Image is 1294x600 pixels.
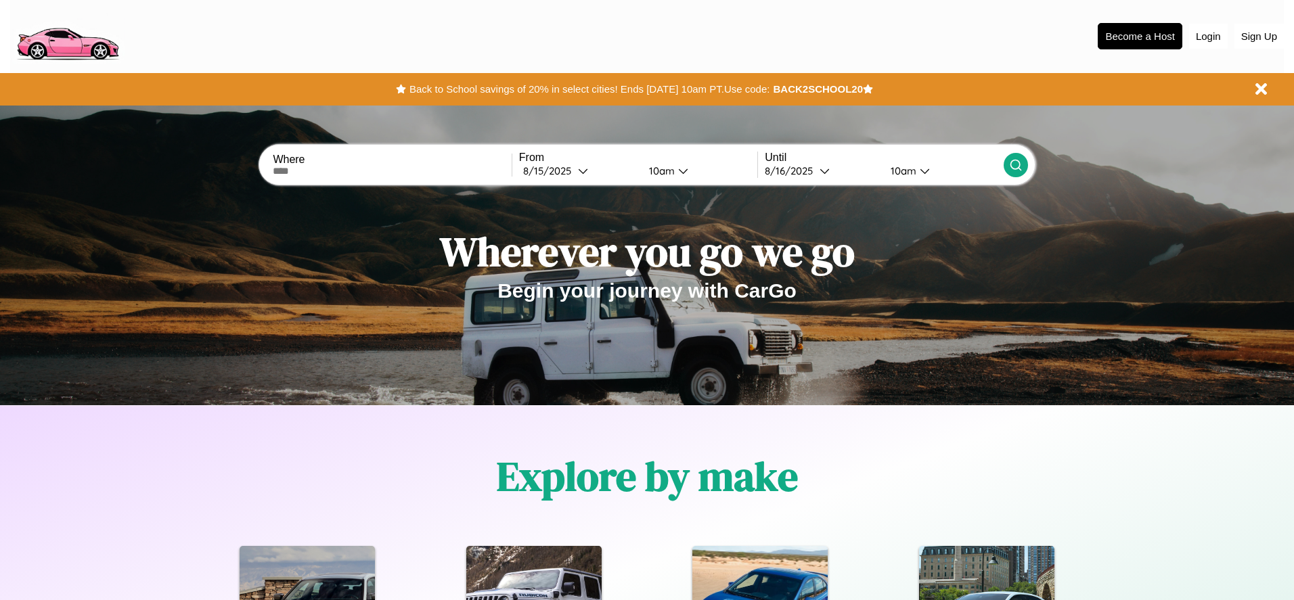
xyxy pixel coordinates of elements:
button: Sign Up [1234,24,1284,49]
div: 10am [642,164,678,177]
h1: Explore by make [497,448,798,504]
img: logo [10,7,125,64]
button: 10am [638,164,757,178]
label: Until [765,152,1003,164]
div: 8 / 16 / 2025 [765,164,820,177]
button: Login [1189,24,1228,49]
button: Become a Host [1098,23,1182,49]
button: 8/15/2025 [519,164,638,178]
button: 10am [880,164,1003,178]
label: From [519,152,757,164]
div: 8 / 15 / 2025 [523,164,578,177]
button: Back to School savings of 20% in select cities! Ends [DATE] 10am PT.Use code: [406,80,773,99]
label: Where [273,154,511,166]
b: BACK2SCHOOL20 [773,83,863,95]
div: 10am [884,164,920,177]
